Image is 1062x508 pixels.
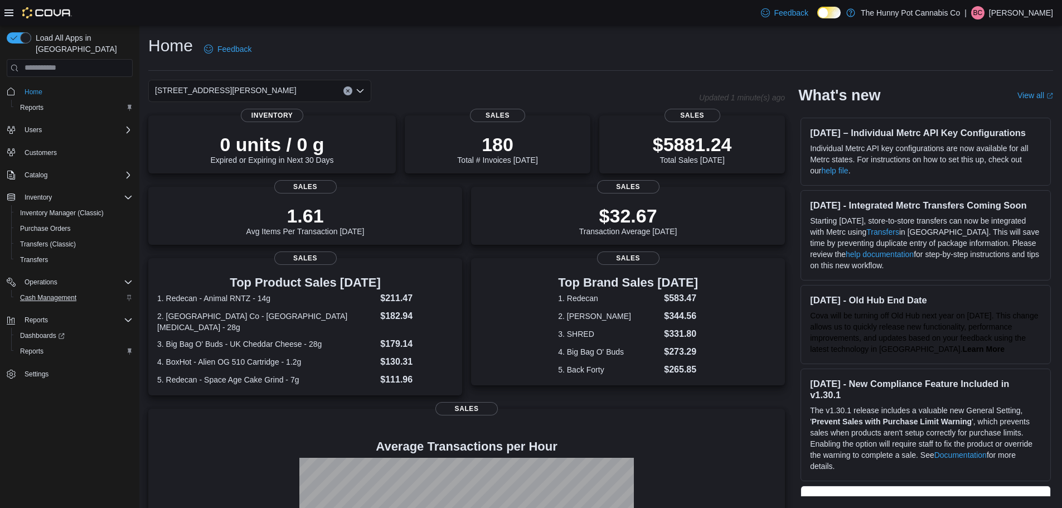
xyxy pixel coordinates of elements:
[25,88,42,96] span: Home
[16,238,133,251] span: Transfers (Classic)
[810,294,1041,306] h3: [DATE] - Old Hub End Date
[2,274,137,290] button: Operations
[20,331,65,340] span: Dashboards
[2,167,137,183] button: Catalog
[148,35,193,57] h1: Home
[664,292,698,305] dd: $583.47
[20,293,76,302] span: Cash Management
[653,133,732,165] div: Total Sales [DATE]
[16,222,75,235] a: Purchase Orders
[11,221,137,236] button: Purchase Orders
[25,316,48,325] span: Reports
[20,168,133,182] span: Catalog
[653,133,732,156] p: $5881.24
[2,312,137,328] button: Reports
[810,311,1038,354] span: Cova will be turning off Old Hub next year on [DATE]. This change allows us to quickly release ne...
[664,327,698,341] dd: $331.80
[25,193,52,202] span: Inventory
[246,205,365,236] div: Avg Items Per Transaction [DATE]
[11,100,137,115] button: Reports
[20,123,46,137] button: Users
[1017,91,1053,100] a: View allExternal link
[157,276,453,289] h3: Top Product Sales [DATE]
[246,205,365,227] p: 1.61
[812,417,972,426] strong: Prevent Sales with Purchase Limit Warning
[457,133,537,156] p: 180
[241,109,303,122] span: Inventory
[157,356,376,367] dt: 4. BoxHot - Alien OG 510 Cartridge - 1.2g
[810,127,1041,138] h3: [DATE] – Individual Metrc API Key Configurations
[817,7,841,18] input: Dark Mode
[16,253,52,267] a: Transfers
[16,222,133,235] span: Purchase Orders
[810,378,1041,400] h3: [DATE] - New Compliance Feature Included in v1.30.1
[866,228,899,236] a: Transfers
[20,191,133,204] span: Inventory
[821,166,848,175] a: help file
[810,405,1041,472] p: The v1.30.1 release includes a valuable new General Setting, ' ', which prevents sales when produ...
[380,373,453,386] dd: $111.96
[558,276,698,289] h3: Top Brand Sales [DATE]
[380,292,453,305] dd: $211.47
[11,252,137,268] button: Transfers
[20,146,133,159] span: Customers
[470,109,526,122] span: Sales
[20,209,104,217] span: Inventory Manager (Classic)
[20,275,133,289] span: Operations
[810,215,1041,271] p: Starting [DATE], store-to-store transfers can now be integrated with Metrc using in [GEOGRAPHIC_D...
[274,180,337,193] span: Sales
[798,86,880,104] h2: What's new
[20,191,56,204] button: Inventory
[20,123,133,137] span: Users
[757,2,813,24] a: Feedback
[810,143,1041,176] p: Individual Metrc API key configurations are now available for all Metrc states. For instructions ...
[597,251,659,265] span: Sales
[11,343,137,359] button: Reports
[664,345,698,359] dd: $273.29
[16,206,133,220] span: Inventory Manager (Classic)
[157,338,376,350] dt: 3. Big Bag O' Buds - UK Cheddar Cheese - 28g
[2,190,137,205] button: Inventory
[558,293,659,304] dt: 1. Redecan
[11,205,137,221] button: Inventory Manager (Classic)
[934,451,987,459] a: Documentation
[155,84,297,97] span: [STREET_ADDRESS][PERSON_NAME]
[558,328,659,340] dt: 3. SHRED
[2,144,137,161] button: Customers
[665,109,720,122] span: Sales
[989,6,1053,20] p: [PERSON_NAME]
[2,366,137,382] button: Settings
[211,133,334,165] div: Expired or Expiring in Next 30 Days
[20,367,133,381] span: Settings
[963,345,1005,354] a: Learn More
[558,346,659,357] dt: 4. Big Bag O' Buds
[11,328,137,343] a: Dashboards
[20,85,133,99] span: Home
[22,7,72,18] img: Cova
[20,85,47,99] a: Home
[2,122,137,138] button: Users
[16,206,108,220] a: Inventory Manager (Classic)
[11,236,137,252] button: Transfers (Classic)
[861,6,960,20] p: The Hunny Pot Cannabis Co
[973,6,983,20] span: BC
[20,255,48,264] span: Transfers
[217,43,251,55] span: Feedback
[810,200,1041,211] h3: [DATE] - Integrated Metrc Transfers Coming Soon
[20,367,53,381] a: Settings
[16,253,133,267] span: Transfers
[16,101,48,114] a: Reports
[20,224,71,233] span: Purchase Orders
[211,133,334,156] p: 0 units / 0 g
[200,38,256,60] a: Feedback
[579,205,677,236] div: Transaction Average [DATE]
[25,171,47,180] span: Catalog
[16,291,133,304] span: Cash Management
[20,103,43,112] span: Reports
[380,337,453,351] dd: $179.14
[20,168,52,182] button: Catalog
[16,238,80,251] a: Transfers (Classic)
[157,374,376,385] dt: 5. Redecan - Space Age Cake Grind - 7g
[11,290,137,306] button: Cash Management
